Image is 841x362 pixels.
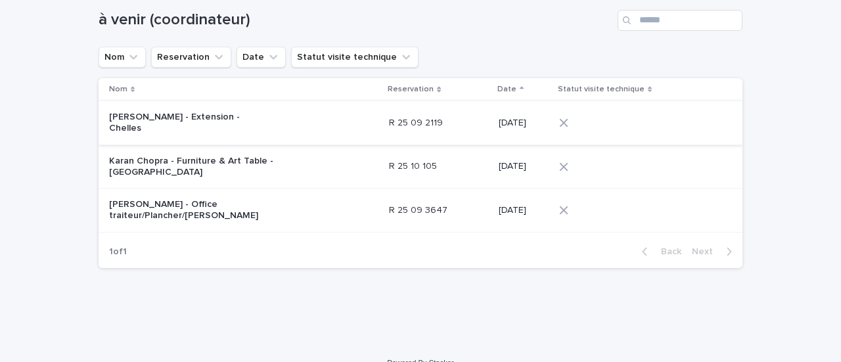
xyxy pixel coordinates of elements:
button: Reservation [151,47,231,68]
p: [PERSON_NAME] - Office traiteur/Plancher/[PERSON_NAME] [109,199,273,221]
p: [DATE] [499,118,549,129]
button: Back [631,246,687,258]
button: Statut visite technique [291,47,419,68]
span: Next [692,247,721,256]
p: [PERSON_NAME] - Extension - Chelles [109,112,273,134]
h1: à venir (coordinateur) [99,11,612,30]
p: R 25 09 2119 [389,115,445,129]
button: Nom [99,47,146,68]
p: Date [497,82,516,97]
p: Reservation [388,82,434,97]
p: Nom [109,82,127,97]
span: Back [653,247,681,256]
tr: [PERSON_NAME] - Office traiteur/Plancher/[PERSON_NAME]R 25 09 3647R 25 09 3647 [DATE] [99,189,742,233]
tr: Karan Chopra - Furniture & Art Table - [GEOGRAPHIC_DATA]R 25 10 105R 25 10 105 [DATE] [99,145,742,189]
button: Next [687,246,742,258]
p: Statut visite technique [558,82,645,97]
p: R 25 10 105 [389,158,440,172]
button: Date [237,47,286,68]
p: [DATE] [499,161,549,172]
input: Search [618,10,742,31]
p: Karan Chopra - Furniture & Art Table - [GEOGRAPHIC_DATA] [109,156,273,178]
p: R 25 09 3647 [389,202,450,216]
tr: [PERSON_NAME] - Extension - ChellesR 25 09 2119R 25 09 2119 [DATE] [99,101,742,145]
p: [DATE] [499,205,549,216]
p: 1 of 1 [99,236,137,268]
